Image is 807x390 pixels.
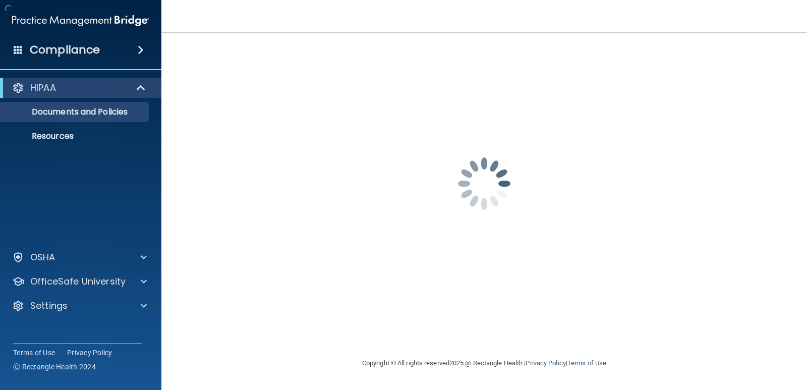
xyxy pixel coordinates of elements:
p: Documents and Policies [7,107,144,117]
p: Settings [30,300,68,312]
a: Terms of Use [567,359,606,367]
img: spinner.e123f6fc.gif [434,133,535,234]
p: Resources [7,131,144,141]
a: Terms of Use [13,348,55,358]
a: OSHA [12,251,147,263]
a: Privacy Policy [526,359,565,367]
a: Settings [12,300,147,312]
p: OSHA [30,251,55,263]
span: Ⓒ Rectangle Health 2024 [13,362,96,372]
div: Copyright © All rights reserved 2025 @ Rectangle Health | | [300,347,668,379]
h4: Compliance [30,43,100,57]
p: HIPAA [30,82,56,94]
a: HIPAA [12,82,146,94]
a: Privacy Policy [67,348,112,358]
img: PMB logo [12,11,149,31]
p: OfficeSafe University [30,275,126,288]
a: OfficeSafe University [12,275,147,288]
